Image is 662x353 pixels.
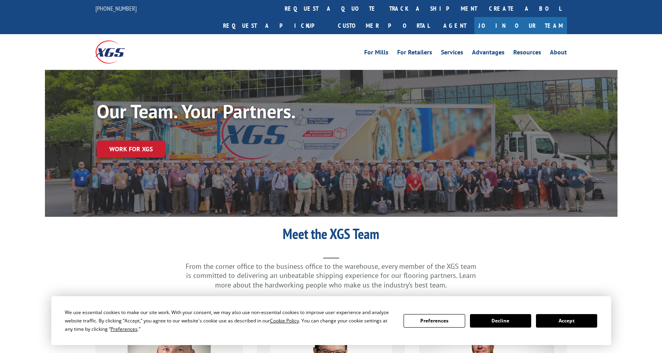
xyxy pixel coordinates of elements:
[472,49,505,58] a: Advantages
[441,49,463,58] a: Services
[97,141,165,158] a: Work for XGS
[95,4,137,12] a: [PHONE_NUMBER]
[97,102,335,125] h1: Our Team. Your Partners.
[65,308,394,333] div: We use essential cookies to make our site work. With your consent, we may also use non-essential ...
[435,17,474,34] a: Agent
[397,49,432,58] a: For Retailers
[270,317,299,324] span: Cookie Policy
[470,314,531,328] button: Decline
[217,17,332,34] a: Request a pickup
[474,17,567,34] a: Join Our Team
[550,49,567,58] a: About
[513,49,541,58] a: Resources
[536,314,597,328] button: Accept
[51,296,611,345] div: Cookie Consent Prompt
[332,17,435,34] a: Customer Portal
[111,326,138,332] span: Preferences
[172,262,490,290] p: From the corner office to the business office to the warehouse, every member of the XGS team is c...
[404,314,465,328] button: Preferences
[172,227,490,245] h1: Meet the XGS Team
[364,49,388,58] a: For Mills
